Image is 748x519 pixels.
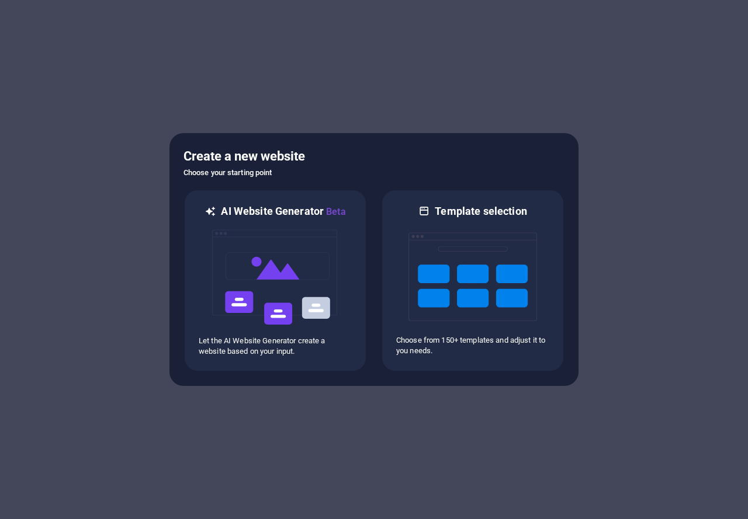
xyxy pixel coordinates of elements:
[324,206,346,217] span: Beta
[183,147,565,166] h5: Create a new website
[381,189,565,372] div: Template selectionChoose from 150+ templates and adjust it to you needs.
[221,204,345,219] h6: AI Website Generator
[183,189,367,372] div: AI Website GeneratorBetaaiLet the AI Website Generator create a website based on your input.
[211,219,340,336] img: ai
[435,204,527,218] h6: Template selection
[396,335,549,356] p: Choose from 150+ templates and adjust it to you needs.
[199,336,352,357] p: Let the AI Website Generator create a website based on your input.
[183,166,565,180] h6: Choose your starting point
